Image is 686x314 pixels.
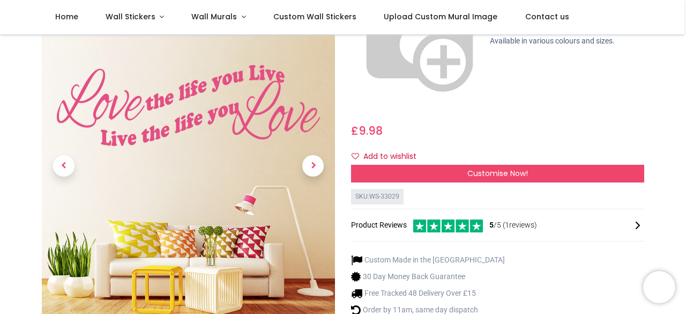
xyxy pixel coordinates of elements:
span: Upload Custom Mural Image [384,11,497,22]
a: Previous [42,67,86,265]
div: SKU: WS-33029 [351,189,404,205]
span: £ [351,123,383,138]
li: Free Tracked 48 Delivery Over £15 [351,288,505,299]
i: Add to wishlist [352,152,359,160]
li: 30 Day Money Back Guarantee [351,271,505,282]
span: Available in various colours and sizes. [490,36,615,45]
span: /5 ( 1 reviews) [489,220,537,231]
span: 5 [489,221,494,229]
span: Contact us [525,11,569,22]
span: Home [55,11,78,22]
span: Previous [53,155,74,177]
span: Wall Murals [191,11,237,22]
div: Product Reviews [351,218,644,232]
a: Next [291,67,335,265]
span: 9.98 [359,123,383,138]
span: Customise Now! [467,168,528,179]
button: Add to wishlistAdd to wishlist [351,148,426,166]
span: Custom Wall Stickers [273,11,356,22]
li: Custom Made in the [GEOGRAPHIC_DATA] [351,254,505,266]
span: Wall Stickers [106,11,155,22]
iframe: Brevo live chat [643,271,675,303]
span: Next [302,155,324,177]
